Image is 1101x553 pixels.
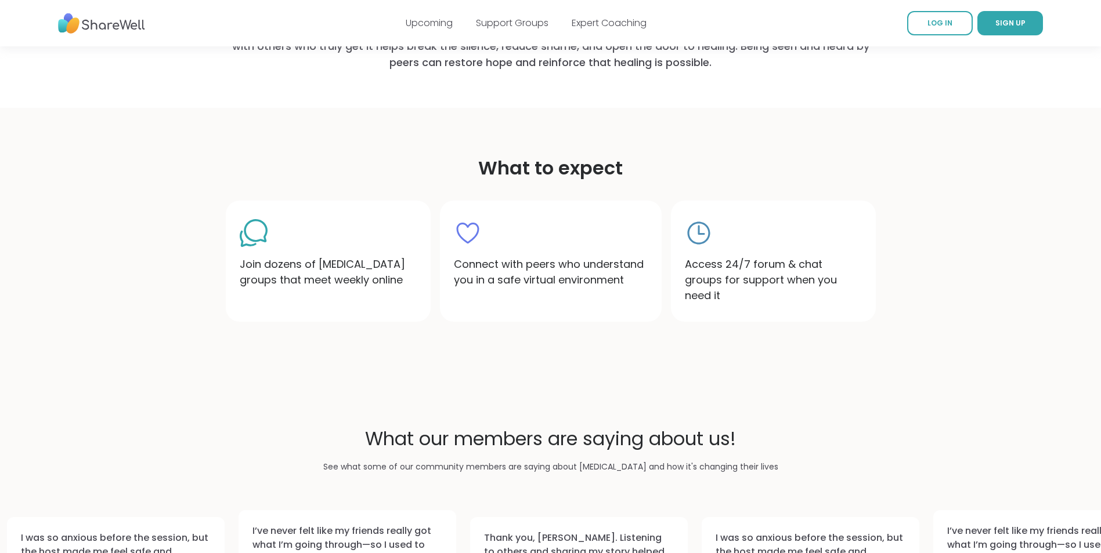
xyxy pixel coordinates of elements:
[9,426,1092,452] h2: What our members are saying about us!
[977,11,1043,35] a: SIGN UP
[454,256,648,288] p: Connect with peers who understand you in a safe virtual environment
[907,11,973,35] a: LOG IN
[406,16,453,30] a: Upcoming
[58,8,145,39] img: ShareWell Nav Logo
[240,256,417,288] p: Join dozens of [MEDICAL_DATA] groups that meet weekly online
[9,461,1092,473] p: See what some of our community members are saying about [MEDICAL_DATA] and how it's changing thei...
[995,18,1026,28] span: SIGN UP
[572,16,647,30] a: Expert Coaching
[927,18,952,28] span: LOG IN
[478,154,623,182] h4: What to expect
[476,16,548,30] a: Support Groups
[685,256,862,303] p: Access 24/7 forum & chat groups for support when you need it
